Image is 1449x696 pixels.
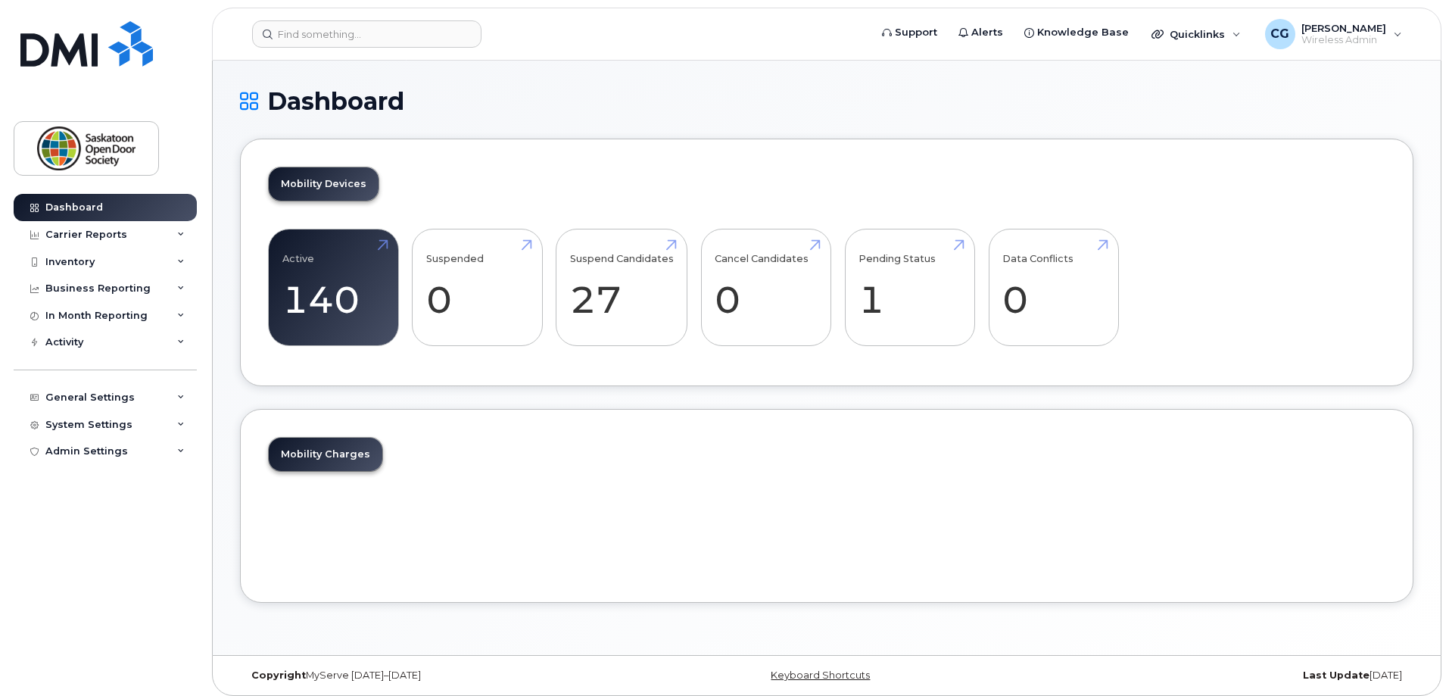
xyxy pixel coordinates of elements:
[282,238,385,338] a: Active 140
[1303,669,1370,681] strong: Last Update
[269,167,379,201] a: Mobility Devices
[715,238,817,338] a: Cancel Candidates 0
[240,88,1413,114] h1: Dashboard
[1022,669,1413,682] div: [DATE]
[426,238,528,338] a: Suspended 0
[1002,238,1105,338] a: Data Conflicts 0
[858,238,961,338] a: Pending Status 1
[240,669,631,682] div: MyServe [DATE]–[DATE]
[570,238,674,338] a: Suspend Candidates 27
[771,669,870,681] a: Keyboard Shortcuts
[269,438,382,471] a: Mobility Charges
[251,669,306,681] strong: Copyright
